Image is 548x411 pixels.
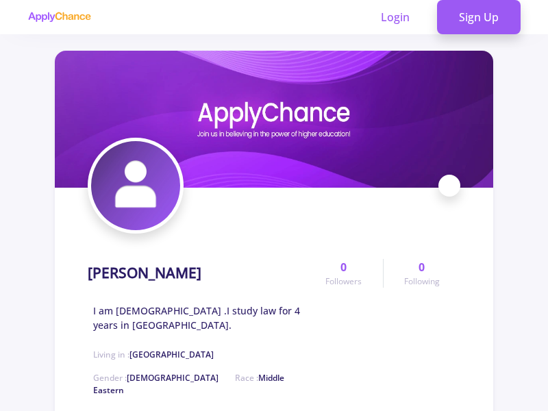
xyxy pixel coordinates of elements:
span: 0 [419,259,425,275]
a: 0Following [383,259,460,288]
img: Zahra Eslahicover image [55,51,493,188]
img: applychance logo text only [27,12,91,23]
h1: [PERSON_NAME] [88,264,201,282]
a: 0Followers [305,259,382,288]
span: Race : [93,372,284,396]
span: 0 [340,259,347,275]
span: Living in : [93,349,214,360]
span: Followers [325,275,362,288]
span: Middle Eastern [93,372,284,396]
span: Following [404,275,440,288]
img: Zahra Eslahiavatar [91,141,180,230]
span: [DEMOGRAPHIC_DATA] [127,372,219,384]
span: I am [DEMOGRAPHIC_DATA] .I study law for 4 years in [GEOGRAPHIC_DATA]. [93,303,305,332]
span: Gender : [93,372,219,384]
span: [GEOGRAPHIC_DATA] [129,349,214,360]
